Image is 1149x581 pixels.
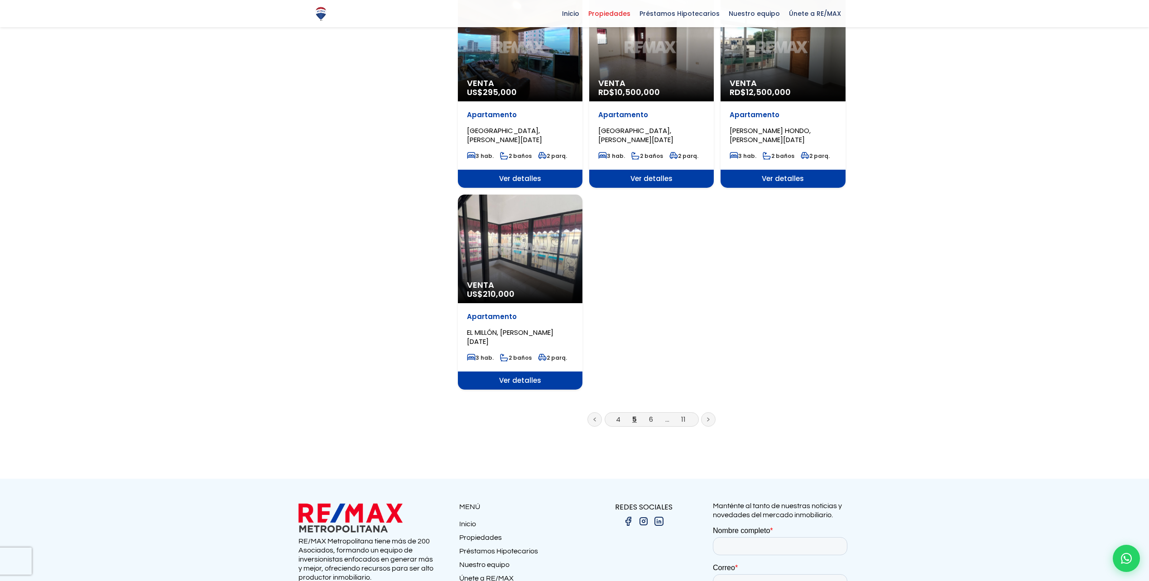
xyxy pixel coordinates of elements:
[459,501,575,513] p: MENÚ
[575,501,713,513] p: REDES SOCIALES
[635,7,724,20] span: Préstamos Hipotecarios
[467,152,494,160] span: 3 hab.
[467,328,553,346] span: EL MILLÓN, [PERSON_NAME][DATE]
[649,414,653,424] a: 6
[638,516,649,527] img: instagram.png
[730,152,756,160] span: 3 hab.
[669,152,698,160] span: 2 parq.
[724,7,784,20] span: Nuestro equipo
[746,86,791,98] span: 12,500,000
[500,152,532,160] span: 2 baños
[558,7,584,20] span: Inicio
[483,288,514,300] span: 210,000
[598,79,705,88] span: Venta
[459,519,575,533] a: Inicio
[589,170,714,188] span: Ver detalles
[459,547,575,560] a: Préstamos Hipotecarios
[467,312,573,321] p: Apartamento
[500,354,532,362] span: 2 baños
[467,86,517,98] span: US$
[598,126,673,144] span: [GEOGRAPHIC_DATA], [PERSON_NAME][DATE]
[483,86,517,98] span: 295,000
[730,79,836,88] span: Venta
[538,354,567,362] span: 2 parq.
[763,152,794,160] span: 2 baños
[665,414,669,424] a: ...
[598,110,705,119] p: Apartamento
[730,86,791,98] span: RD$
[467,126,542,144] span: [GEOGRAPHIC_DATA], [PERSON_NAME][DATE]
[721,170,845,188] span: Ver detalles
[784,7,846,20] span: Únete a RE/MAX
[598,152,625,160] span: 3 hab.
[584,7,635,20] span: Propiedades
[713,501,851,519] p: Manténte al tanto de nuestras noticias y novedades del mercado inmobiliario.
[730,110,836,119] p: Apartamento
[458,170,582,188] span: Ver detalles
[467,79,573,88] span: Venta
[730,126,811,144] span: [PERSON_NAME] HONDO, [PERSON_NAME][DATE]
[467,110,573,119] p: Apartamento
[538,152,567,160] span: 2 parq.
[654,516,664,527] img: linkedin.png
[467,288,514,300] span: US$
[615,86,660,98] span: 10,500,000
[467,354,494,362] span: 3 hab.
[631,152,663,160] span: 2 baños
[298,501,403,534] img: remax metropolitana logo
[632,414,637,424] a: 5
[458,371,582,390] span: Ver detalles
[459,533,575,547] a: Propiedades
[458,195,582,390] a: Venta US$210,000 Apartamento EL MILLÓN, [PERSON_NAME][DATE] 3 hab. 2 baños 2 parq. Ver detalles
[467,281,573,290] span: Venta
[623,516,634,527] img: facebook.png
[598,86,660,98] span: RD$
[313,6,329,22] img: Logo de REMAX
[801,152,830,160] span: 2 parq.
[616,414,620,424] a: 4
[681,414,686,424] a: 11
[459,560,575,574] a: Nuestro equipo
